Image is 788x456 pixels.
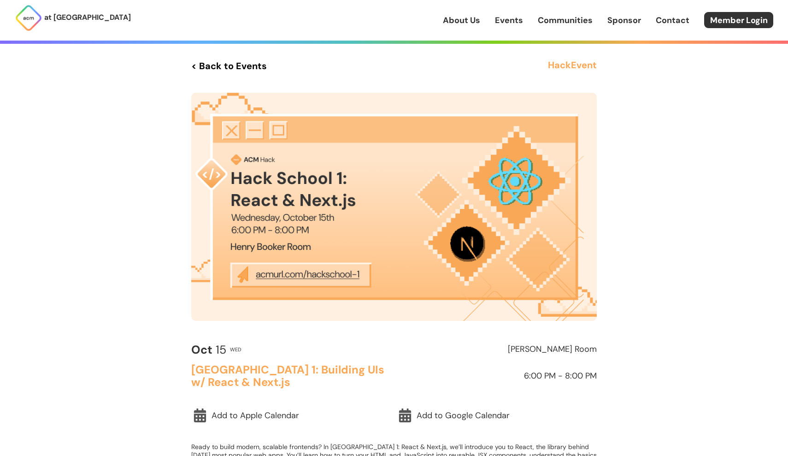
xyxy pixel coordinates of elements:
img: Event Cover Photo [191,93,597,321]
a: Add to Google Calendar [396,405,597,426]
h2: [GEOGRAPHIC_DATA] 1: Building UIs w/ React & Next.js [191,364,390,388]
h2: Wed [230,347,241,352]
a: Events [495,14,523,26]
p: at [GEOGRAPHIC_DATA] [44,12,131,24]
b: Oct [191,342,212,357]
h2: 6:00 PM - 8:00 PM [398,372,597,381]
h3: Hack Event [548,58,597,74]
a: About Us [443,14,480,26]
a: Add to Apple Calendar [191,405,392,426]
a: Contact [656,14,689,26]
a: at [GEOGRAPHIC_DATA] [15,4,131,32]
h2: 15 [191,343,226,356]
a: < Back to Events [191,58,267,74]
a: Sponsor [607,14,641,26]
img: ACM Logo [15,4,42,32]
a: Member Login [704,12,773,28]
h2: [PERSON_NAME] Room [398,345,597,354]
a: Communities [538,14,593,26]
